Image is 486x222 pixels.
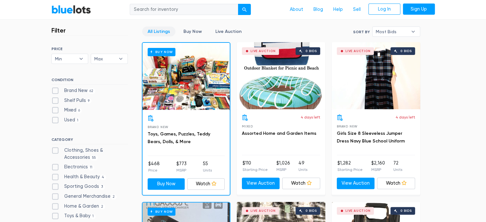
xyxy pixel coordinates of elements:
[176,160,186,173] li: $773
[51,137,128,144] h6: CATEGORY
[337,167,363,172] p: Starting Price
[51,107,82,114] label: Mixed
[371,167,385,172] p: MSRP
[114,54,127,64] b: ▾
[148,131,210,144] a: Toys, Games, Puzzles, Teddy Bears, Dolls, & More
[308,4,328,16] a: Blog
[337,160,363,172] li: $1,282
[51,193,117,200] label: General Merchandise
[203,160,212,173] li: 55
[99,185,105,190] span: 3
[51,147,128,161] label: Clothing, Shoes & Accessories
[51,203,105,210] label: Home & Garden
[285,4,308,16] a: About
[305,209,317,212] div: 0 bids
[100,175,106,180] span: 4
[377,178,415,189] a: Watch
[332,42,420,109] a: Live Auction 0 bids
[51,164,95,171] label: Electronics
[88,88,96,94] span: 62
[74,54,88,64] b: ▾
[337,125,358,128] span: Brand New
[86,98,92,103] span: 9
[298,160,307,172] li: 49
[353,29,370,35] label: Sort By
[51,173,106,180] label: Health & Beauty
[276,160,290,172] li: $1,026
[393,160,402,172] li: 72
[345,209,371,212] div: Live Auction
[337,178,375,189] a: View Auction
[237,42,325,109] a: Live Auction 0 bids
[94,54,115,64] span: Max
[393,167,402,172] p: Units
[203,167,212,173] p: Units
[210,27,247,36] a: Live Auction
[345,50,371,53] div: Live Auction
[51,78,128,85] h6: CONDITION
[376,27,408,36] span: Most Bids
[51,212,96,219] label: Toys & Baby
[242,178,280,189] a: View Auction
[75,118,81,123] span: 1
[143,43,230,110] a: Buy Now
[148,208,175,216] h6: Buy Now
[276,167,290,172] p: MSRP
[368,4,400,15] a: Log In
[148,125,168,129] span: Brand New
[55,54,76,64] span: Min
[328,4,348,16] a: Help
[251,209,276,212] div: Live Auction
[282,178,320,189] a: Watch
[90,155,98,160] span: 55
[51,27,66,34] h3: Filter
[298,167,307,172] p: Units
[51,47,128,51] h6: PRICE
[242,131,316,136] a: Assorted Home and Garden Items
[178,27,207,36] a: Buy Now
[142,27,175,36] a: All Listings
[148,160,160,173] li: $468
[76,108,82,113] span: 6
[148,178,185,190] a: Buy Now
[301,114,320,120] p: 4 days left
[400,209,412,212] div: 0 bids
[148,167,160,173] p: Price
[337,131,405,144] a: Girls Size 8 Sleeveless Jumper Dress Navy Blue School Uniform
[88,165,95,170] span: 11
[187,178,225,190] a: Watch
[111,194,117,199] span: 2
[371,160,385,172] li: $2,160
[176,167,186,173] p: MSRP
[403,4,435,15] a: Sign Up
[51,5,91,14] a: BlueLots
[243,167,268,172] p: Starting Price
[348,4,366,16] a: Sell
[400,50,412,53] div: 0 bids
[90,214,96,219] span: 1
[99,204,105,209] span: 2
[51,87,96,94] label: Brand New
[51,97,92,104] label: Shelf Pulls
[251,50,276,53] div: Live Auction
[243,160,268,172] li: $110
[406,27,420,36] b: ▾
[51,117,81,124] label: Used
[396,114,415,120] p: 4 days left
[148,48,175,56] h6: Buy Now
[51,183,105,190] label: Sporting Goods
[305,50,317,53] div: 0 bids
[130,4,238,15] input: Search for inventory
[242,125,253,128] span: Mixed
